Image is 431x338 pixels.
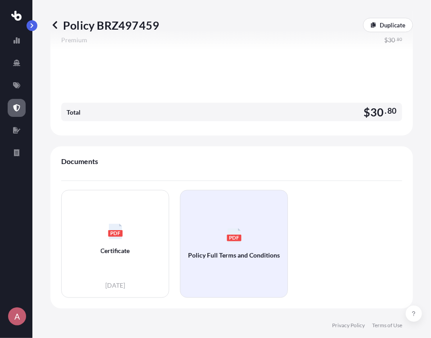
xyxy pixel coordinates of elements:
[61,190,169,298] a: PDFCertificate[DATE]
[388,108,397,114] span: 80
[14,312,20,321] span: A
[67,108,81,117] span: Total
[363,18,413,32] a: Duplicate
[229,235,239,240] text: PDF
[61,157,98,166] span: Documents
[50,18,159,32] p: Policy BRZ497459
[110,230,121,236] text: PDF
[332,322,365,329] a: Privacy Policy
[370,107,384,118] span: 30
[364,107,370,118] span: $
[101,247,130,256] span: Certificate
[105,281,125,290] span: [DATE]
[180,190,288,298] a: PDFPolicy Full Terms and Conditions
[188,251,280,260] span: Policy Full Terms and Conditions
[372,322,402,329] a: Terms of Use
[385,108,387,114] span: .
[380,21,405,30] p: Duplicate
